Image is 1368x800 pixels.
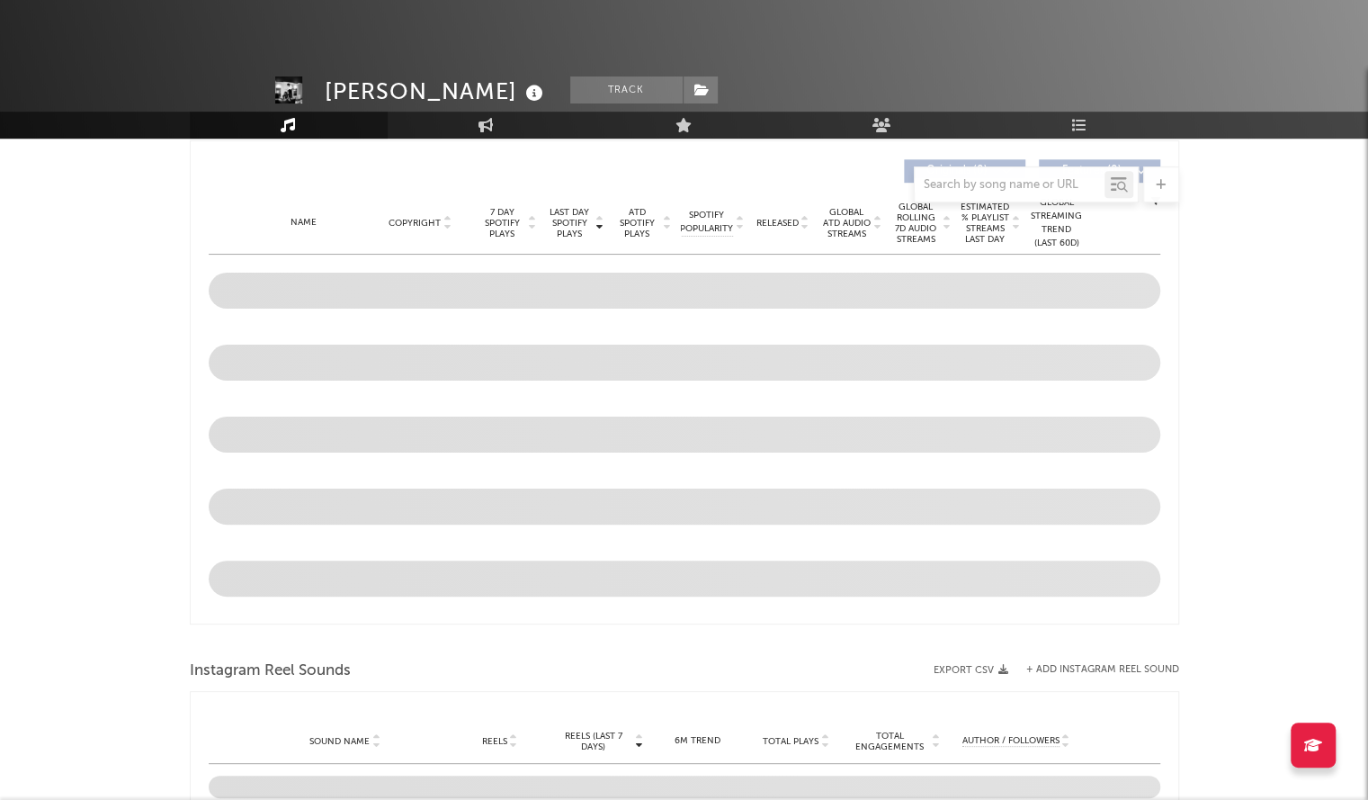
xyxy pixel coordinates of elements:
span: Copyright [389,218,441,229]
span: Sound Name [309,736,370,747]
div: [PERSON_NAME] [325,76,548,106]
input: Search by song name or URL [915,178,1104,193]
div: + Add Instagram Reel Sound [1008,665,1179,675]
span: Estimated % Playlist Streams Last Day [961,202,1010,245]
button: Track [570,76,683,103]
span: Instagram Reel Sounds [190,661,351,682]
span: Global ATD Audio Streams [822,207,872,239]
span: Reels (last 7 days) [554,731,633,752]
span: Released [756,218,799,229]
div: Name [245,216,362,229]
div: Global Streaming Trend (Last 60D) [1030,196,1084,250]
span: Originals ( 0 ) [916,166,998,176]
button: + Add Instagram Reel Sound [1026,665,1179,675]
span: ATD Spotify Plays [613,207,661,239]
button: Originals(0) [904,159,1025,183]
span: Spotify Popularity [680,209,733,236]
span: Author / Followers [962,735,1060,747]
button: Features(0) [1039,159,1160,183]
span: Total Engagements [850,731,929,752]
span: Features ( 0 ) [1051,166,1133,176]
button: Export CSV [934,665,1008,676]
span: Total Plays [763,736,818,747]
span: Global Rolling 7D Audio Streams [891,202,941,245]
span: Last Day Spotify Plays [546,207,594,239]
span: 7 Day Spotify Plays [478,207,526,239]
span: Reels [482,736,507,747]
div: 6M Trend [653,734,743,748]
